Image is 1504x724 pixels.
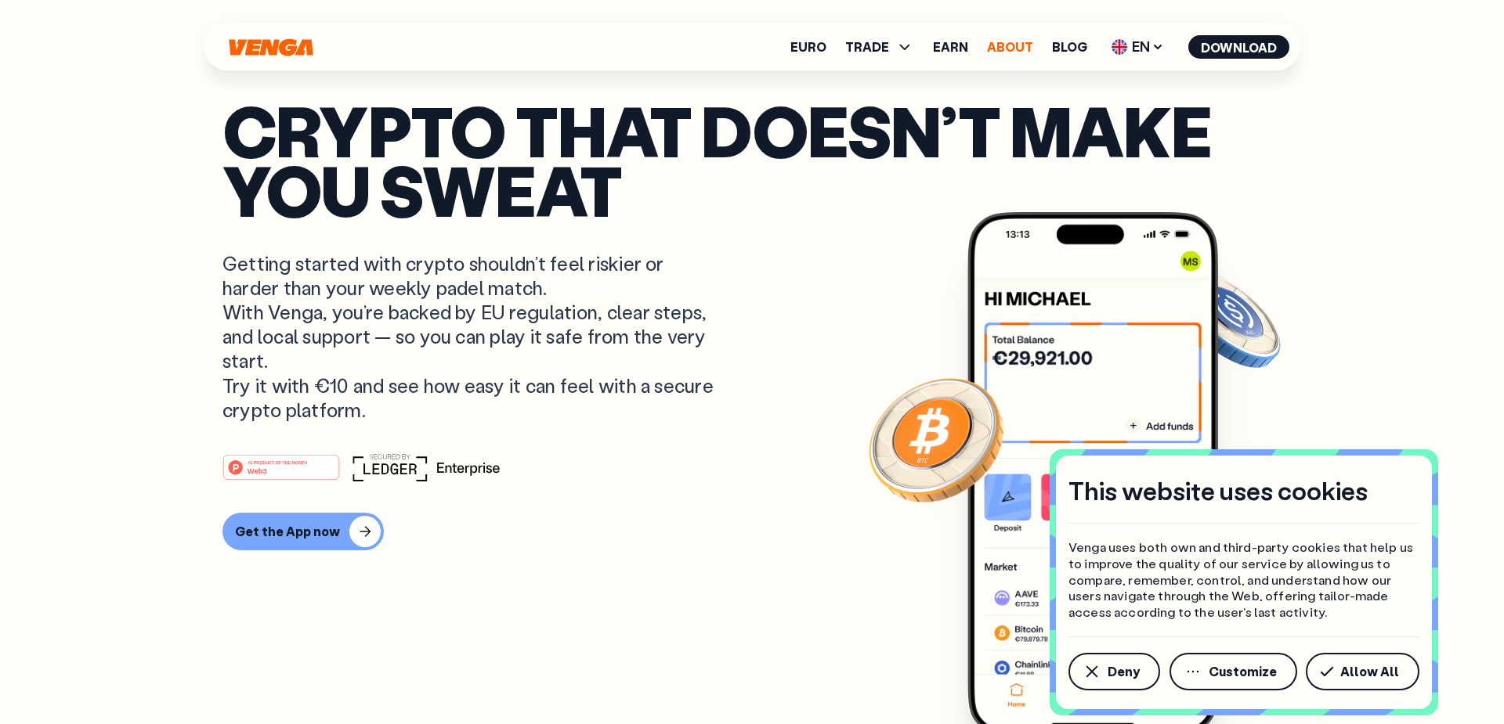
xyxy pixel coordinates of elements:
p: Crypto that doesn’t make you sweat [222,100,1282,220]
tspan: Web3 [248,466,267,475]
span: Allow All [1340,665,1399,678]
h4: This website uses cookies [1068,474,1368,507]
button: Customize [1170,653,1297,690]
a: About [987,41,1033,53]
a: Earn [933,41,968,53]
span: TRADE [845,41,889,53]
a: Euro [790,41,826,53]
button: Download [1188,35,1289,59]
div: Get the App now [235,524,340,539]
span: EN [1106,34,1170,59]
img: flag-uk [1112,39,1127,55]
span: TRADE [845,38,914,56]
a: Blog [1052,41,1087,53]
p: Getting started with crypto shouldn’t feel riskier or harder than your weekly padel match. With V... [222,251,718,422]
button: Deny [1068,653,1160,690]
a: Get the App now [222,513,1282,550]
a: #1 PRODUCT OF THE MONTHWeb3 [222,463,340,484]
img: Bitcoin [866,369,1007,510]
p: Venga uses both own and third-party cookies that help us to improve the quality of our service by... [1068,539,1419,621]
svg: Home [227,38,315,56]
span: Customize [1209,665,1277,678]
button: Get the App now [222,513,384,550]
button: Allow All [1306,653,1419,690]
tspan: #1 PRODUCT OF THE MONTH [248,460,307,465]
span: Deny [1108,665,1140,678]
img: USDC coin [1171,263,1284,376]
